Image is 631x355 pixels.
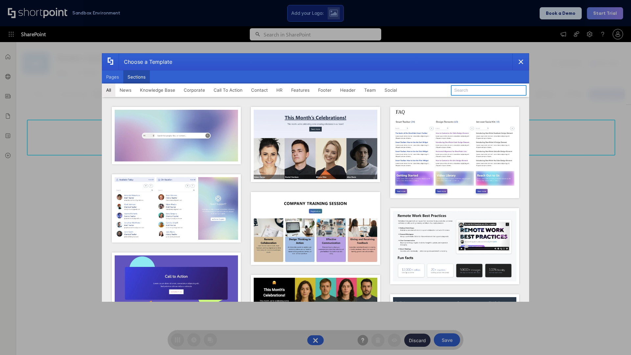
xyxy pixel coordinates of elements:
[179,83,209,97] button: Corporate
[272,83,287,97] button: HR
[247,83,272,97] button: Contact
[209,83,247,97] button: Call To Action
[102,53,529,302] div: template selector
[136,83,179,97] button: Knowledge Base
[451,85,526,96] input: Search
[119,54,172,70] div: Choose a Template
[102,70,123,83] button: Pages
[314,83,336,97] button: Footer
[102,83,115,97] button: All
[360,83,380,97] button: Team
[115,83,136,97] button: News
[336,83,360,97] button: Header
[598,323,631,355] iframe: Chat Widget
[287,83,314,97] button: Features
[380,83,401,97] button: Social
[123,70,150,83] button: Sections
